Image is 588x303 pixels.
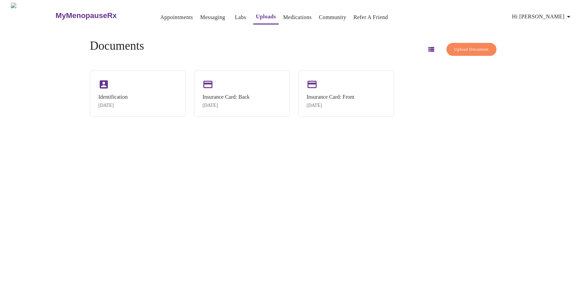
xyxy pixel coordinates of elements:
img: MyMenopauseRx Logo [11,3,55,28]
a: Medications [283,13,312,22]
div: [DATE] [98,103,128,108]
a: Labs [235,13,246,22]
a: Refer a Friend [354,13,388,22]
div: Insurance Card: Back [202,94,250,100]
div: [DATE] [307,103,354,108]
button: Uploads [253,10,279,25]
a: Uploads [256,12,276,21]
h4: Documents [90,39,144,53]
button: Labs [230,11,251,24]
div: Identification [98,94,128,100]
span: Upload Document [454,46,489,53]
a: Appointments [160,13,193,22]
button: Upload Document [446,43,496,56]
a: Messaging [200,13,225,22]
h3: MyMenopauseRx [55,11,117,20]
button: Hi [PERSON_NAME] [509,10,575,23]
div: [DATE] [202,103,250,108]
button: Community [316,11,349,24]
button: Appointments [158,11,196,24]
button: Refer a Friend [351,11,391,24]
button: Medications [280,11,314,24]
span: Hi [PERSON_NAME] [512,12,573,21]
button: Messaging [197,11,228,24]
a: Community [319,13,346,22]
a: MyMenopauseRx [55,4,144,28]
button: Switch to list view [423,41,439,58]
div: Insurance Card: Front [307,94,354,100]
